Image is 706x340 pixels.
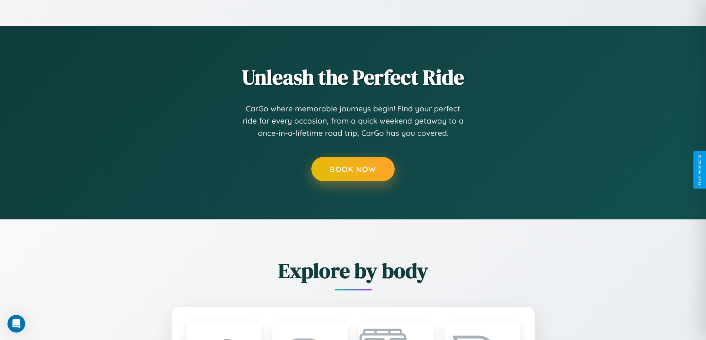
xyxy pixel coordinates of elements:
h2: Unleash the Perfect Ride [131,63,576,91]
button: Book Now [311,157,395,181]
iframe: Intercom live chat [7,315,25,333]
p: CarGo where memorable journeys begin! Find your perfect ride for every occasion, from a quick wee... [242,102,464,139]
div: Give Feedback [697,155,702,185]
h2: Explore by body [131,256,576,285]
